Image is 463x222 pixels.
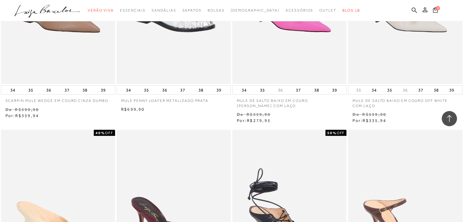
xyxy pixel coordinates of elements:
button: 37 [63,86,71,94]
a: BLOG LB [342,5,360,16]
button: 36 [276,87,285,93]
small: De [237,112,243,117]
a: categoryNavScreenReaderText [120,5,146,16]
a: noSubCategoriesText [230,5,279,16]
a: categoryNavScreenReaderText [319,5,336,16]
a: categoryNavScreenReaderText [182,5,201,16]
button: 35 [26,86,35,94]
span: Por: [353,118,386,123]
span: BLOG LB [342,8,360,12]
a: MULE DE SALTO BAIXO EM COURO OFF WHITE COM LAÇO [348,95,462,109]
small: De [353,112,359,117]
span: Essenciais [120,8,146,12]
a: MULE PENNY LOAFER METALIZADO PRATA [117,95,231,103]
button: 37 [178,86,187,94]
button: 37 [416,86,425,94]
span: R$279,95 [247,118,271,123]
button: 34 [240,86,248,94]
small: R$559,90 [247,112,271,117]
button: 34 [370,86,378,94]
span: [DEMOGRAPHIC_DATA] [230,8,279,12]
button: 38 [81,86,89,94]
span: OFF [105,131,113,135]
a: categoryNavScreenReaderText [208,5,225,16]
span: Sandálias [152,8,176,12]
span: R$335,94 [363,118,386,123]
button: 36 [44,86,53,94]
a: categoryNavScreenReaderText [286,5,313,16]
span: Sapatos [182,8,201,12]
strong: 50% [327,131,337,135]
button: 39 [447,86,456,94]
button: 34 [124,86,133,94]
button: 35 [142,86,151,94]
span: Por: [5,113,39,118]
button: 38 [432,86,440,94]
a: categoryNavScreenReaderText [88,5,114,16]
a: categoryNavScreenReaderText [152,5,176,16]
span: Por: [237,118,271,123]
button: 34 [9,86,17,94]
button: 37 [294,86,303,94]
button: 38 [196,86,205,94]
span: R$699,90 [121,107,145,112]
button: 39 [330,86,339,94]
button: 39 [99,86,107,94]
button: 0 [431,7,440,15]
button: 35 [385,86,394,94]
button: 39 [215,86,223,94]
button: 36 [401,87,409,93]
button: 33 [354,87,363,93]
span: Bolsas [208,8,225,12]
span: Verão Viva [88,8,114,12]
button: 35 [258,86,267,94]
span: OFF [336,131,345,135]
span: 0 [436,6,440,10]
button: 38 [312,86,321,94]
button: 36 [160,86,169,94]
span: Acessórios [286,8,313,12]
small: R$559,90 [362,112,386,117]
span: R$359,94 [15,113,39,118]
small: R$599,90 [15,107,39,112]
small: De [5,107,12,112]
a: MULE DE SALTO BAIXO EM COURO [PERSON_NAME] COM LAÇO [232,95,346,109]
strong: 40% [96,131,105,135]
span: Outlet [319,8,336,12]
a: SCARPIN MULE WEDGE EM COURO CINZA DUMBO [1,95,115,103]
